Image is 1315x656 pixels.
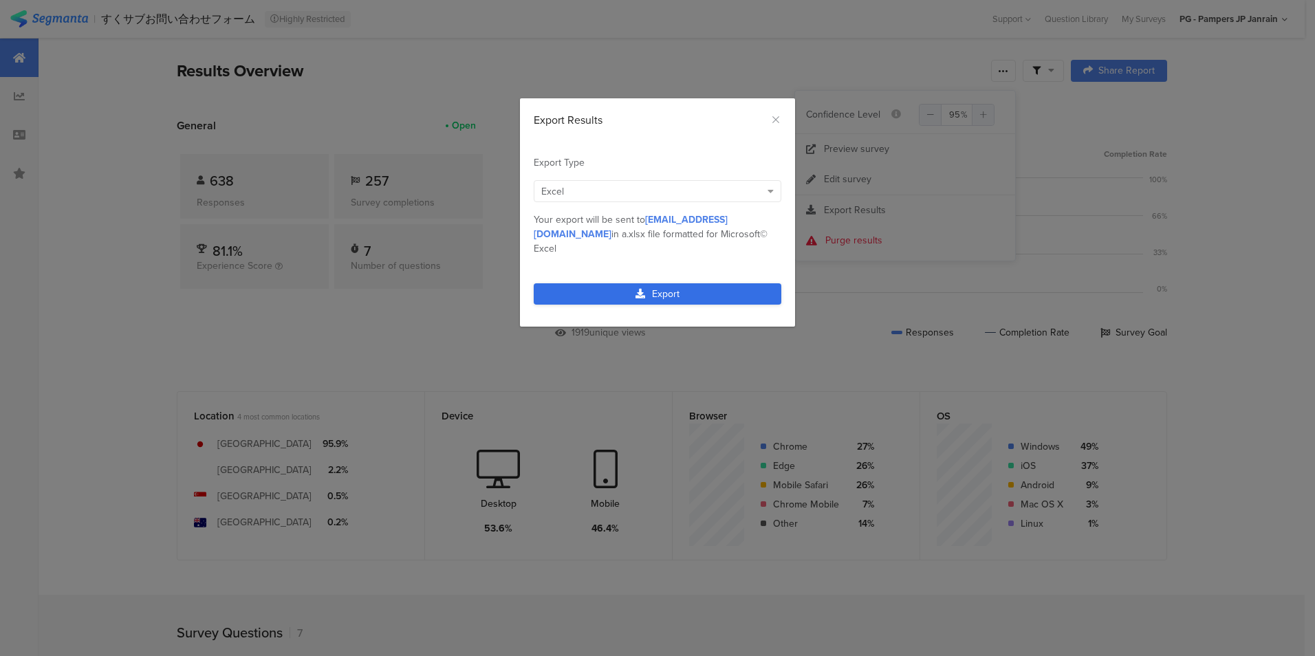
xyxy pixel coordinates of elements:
[541,184,564,199] span: Excel
[534,212,781,256] div: Your export will be sent to in a
[770,112,781,128] button: Close
[534,112,781,128] div: Export Results
[534,212,728,241] span: [EMAIL_ADDRESS][DOMAIN_NAME]
[534,155,781,170] div: Export Type
[520,98,795,327] div: dialog
[534,283,781,305] a: Export
[534,227,768,256] span: .xlsx file formatted for Microsoft© Excel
